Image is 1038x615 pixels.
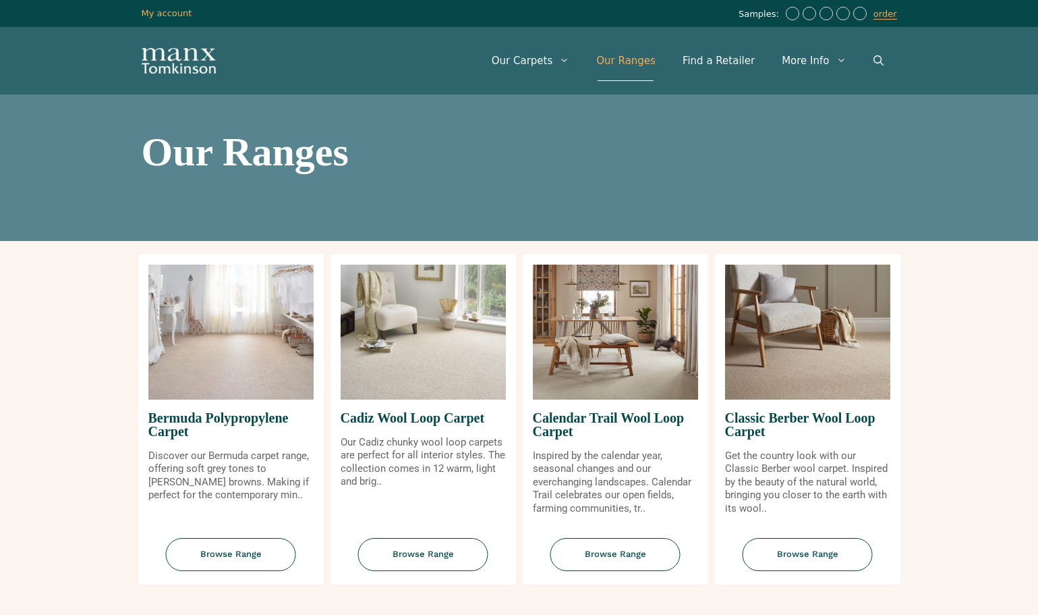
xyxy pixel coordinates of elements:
span: Browse Range [358,538,488,571]
span: Samples: [739,9,782,20]
span: Browse Range [743,538,873,571]
a: order [873,9,897,20]
img: Calendar Trail Wool Loop Carpet [533,265,698,400]
span: Classic Berber Wool Loop Carpet [725,400,890,450]
span: Calendar Trail Wool Loop Carpet [533,400,698,450]
p: Get the country look with our Classic Berber wool carpet. Inspired by the beauty of the natural w... [725,450,890,516]
a: Browse Range [715,538,900,585]
p: Inspired by the calendar year, seasonal changes and our everchanging landscapes. Calendar Trail c... [533,450,698,516]
a: Browse Range [330,538,516,585]
a: Our Ranges [583,41,669,81]
h1: Our Ranges [142,132,897,172]
a: Browse Range [138,538,324,585]
a: More Info [768,41,859,81]
a: Find a Retailer [669,41,768,81]
span: Cadiz Wool Loop Carpet [341,400,506,436]
p: Discover our Bermuda carpet range, offering soft grey tones to [PERSON_NAME] browns. Making if pe... [148,450,314,502]
a: Browse Range [523,538,708,585]
p: Our Cadiz chunky wool loop carpets are perfect for all interior styles. The collection comes in 1... [341,436,506,489]
img: Cadiz Wool Loop Carpet [341,265,506,400]
span: Browse Range [166,538,296,571]
a: My account [142,8,192,18]
a: Open Search Bar [860,41,897,81]
img: Bermuda Polypropylene Carpet [148,265,314,400]
img: Classic Berber Wool Loop Carpet [725,265,890,400]
img: Manx Tomkinson [142,48,216,74]
a: Our Carpets [478,41,583,81]
span: Browse Range [550,538,681,571]
span: Bermuda Polypropylene Carpet [148,400,314,450]
nav: Primary [478,41,897,81]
